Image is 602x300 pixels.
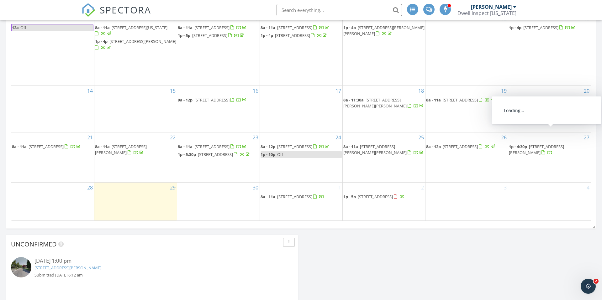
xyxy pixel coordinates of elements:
[342,85,425,132] td: Go to September 18, 2025
[509,24,590,32] a: 1p - 4p [STREET_ADDRESS]
[343,194,356,199] span: 1p - 5p
[334,132,342,142] a: Go to September 24, 2025
[260,182,342,220] td: Go to October 1, 2025
[11,182,94,220] td: Go to September 28, 2025
[261,33,273,38] span: 1p - 4p
[426,97,441,103] span: 8a - 11a
[11,257,31,277] img: streetview
[426,96,507,104] a: 8a - 11a [STREET_ADDRESS]
[177,85,260,132] td: Go to September 16, 2025
[261,25,330,30] a: 8a - 11a [STREET_ADDRESS]
[82,8,151,22] a: SPECTORA
[420,183,425,193] a: Go to October 2, 2025
[277,25,312,30] span: [STREET_ADDRESS]
[343,97,407,109] span: [STREET_ADDRESS][PERSON_NAME][PERSON_NAME]
[178,152,251,157] a: 1p - 5:30p [STREET_ADDRESS]
[178,152,196,157] span: 1p - 5:30p
[86,86,94,96] a: Go to September 14, 2025
[277,194,312,199] span: [STREET_ADDRESS]
[178,24,259,32] a: 8a - 11a [STREET_ADDRESS]
[95,144,110,149] span: 8a - 11a
[425,13,508,85] td: Go to September 12, 2025
[261,194,275,199] span: 8a - 11a
[277,4,402,16] input: Search everything...
[509,25,521,30] span: 1p - 4p
[343,144,407,155] span: [STREET_ADDRESS][PERSON_NAME][PERSON_NAME]
[177,13,260,85] td: Go to September 9, 2025
[94,85,177,132] td: Go to September 15, 2025
[251,86,260,96] a: Go to September 16, 2025
[194,144,230,149] span: [STREET_ADDRESS]
[100,3,151,16] span: SPECTORA
[178,25,193,30] span: 8a - 11a
[178,144,247,149] a: 8a - 11a [STREET_ADDRESS]
[508,85,591,132] td: Go to September 20, 2025
[343,194,405,199] a: 1p - 5p [STREET_ADDRESS]
[358,194,393,199] span: [STREET_ADDRESS]
[277,152,283,157] span: Off
[95,38,176,51] a: 1p - 4p [STREET_ADDRESS][PERSON_NAME]
[343,143,425,157] a: 8a - 11a [STREET_ADDRESS][PERSON_NAME][PERSON_NAME]
[425,85,508,132] td: Go to September 19, 2025
[343,24,425,38] a: 1p - 4p [STREET_ADDRESS][PERSON_NAME][PERSON_NAME]
[178,151,259,158] a: 1p - 5:30p [STREET_ADDRESS]
[251,132,260,142] a: Go to September 23, 2025
[457,10,516,16] div: Dwell Inspect Idaho
[260,132,342,182] td: Go to September 24, 2025
[417,86,425,96] a: Go to September 18, 2025
[343,193,425,201] a: 1p - 5p [STREET_ADDRESS]
[594,279,599,284] span: 2
[261,144,330,149] a: 8a - 12p [STREET_ADDRESS]
[500,86,508,96] a: Go to September 19, 2025
[177,132,260,182] td: Go to September 23, 2025
[509,25,576,30] a: 1p - 4p [STREET_ADDRESS]
[86,132,94,142] a: Go to September 21, 2025
[343,25,356,30] span: 1p - 4p
[500,132,508,142] a: Go to September 26, 2025
[95,25,110,30] span: 8a - 11a
[94,132,177,182] td: Go to September 22, 2025
[343,96,425,110] a: 8a - 11:30a [STREET_ADDRESS][PERSON_NAME][PERSON_NAME]
[169,86,177,96] a: Go to September 15, 2025
[585,183,591,193] a: Go to October 4, 2025
[178,144,193,149] span: 8a - 11a
[443,97,478,103] span: [STREET_ADDRESS]
[177,182,260,220] td: Go to September 30, 2025
[95,24,176,38] a: 8a - 11a [STREET_ADDRESS][US_STATE]
[261,32,342,39] a: 1p - 4p [STREET_ADDRESS]
[194,97,230,103] span: [STREET_ADDRESS]
[343,25,425,36] a: 1p - 4p [STREET_ADDRESS][PERSON_NAME][PERSON_NAME]
[261,144,275,149] span: 8a - 12p
[95,39,108,44] span: 1p - 4p
[86,183,94,193] a: Go to September 28, 2025
[426,97,496,103] a: 8a - 11a [STREET_ADDRESS]
[261,33,328,38] a: 1p - 4p [STREET_ADDRESS]
[11,85,94,132] td: Go to September 14, 2025
[471,4,512,10] div: [PERSON_NAME]
[261,25,275,30] span: 8a - 11a
[169,183,177,193] a: Go to September 29, 2025
[509,144,564,155] a: 1p - 4:30p [STREET_ADDRESS][PERSON_NAME]
[503,183,508,193] a: Go to October 3, 2025
[109,39,176,44] span: [STREET_ADDRESS][PERSON_NAME]
[509,143,590,157] a: 1p - 4:30p [STREET_ADDRESS][PERSON_NAME]
[251,183,260,193] a: Go to September 30, 2025
[12,144,27,149] span: 8a - 11a
[342,13,425,85] td: Go to September 11, 2025
[12,144,82,149] a: 8a - 11a [STREET_ADDRESS]
[178,96,259,104] a: 9a - 12p [STREET_ADDRESS]
[34,272,270,278] div: Submitted [DATE] 6:12 am
[343,144,358,149] span: 8a - 11a
[95,39,176,50] a: 1p - 4p [STREET_ADDRESS][PERSON_NAME]
[112,25,167,30] span: [STREET_ADDRESS][US_STATE]
[583,132,591,142] a: Go to September 27, 2025
[95,25,167,36] a: 8a - 11a [STREET_ADDRESS][US_STATE]
[261,194,324,199] a: 8a - 11a [STREET_ADDRESS]
[95,144,147,155] a: 8a - 11a [STREET_ADDRESS][PERSON_NAME]
[508,132,591,182] td: Go to September 27, 2025
[261,193,342,201] a: 8a - 11a [STREET_ADDRESS]
[261,143,342,151] a: 8a - 12p [STREET_ADDRESS]
[426,143,507,151] a: 8a - 12p [STREET_ADDRESS]
[260,85,342,132] td: Go to September 17, 2025
[581,279,596,294] iframe: Intercom live chat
